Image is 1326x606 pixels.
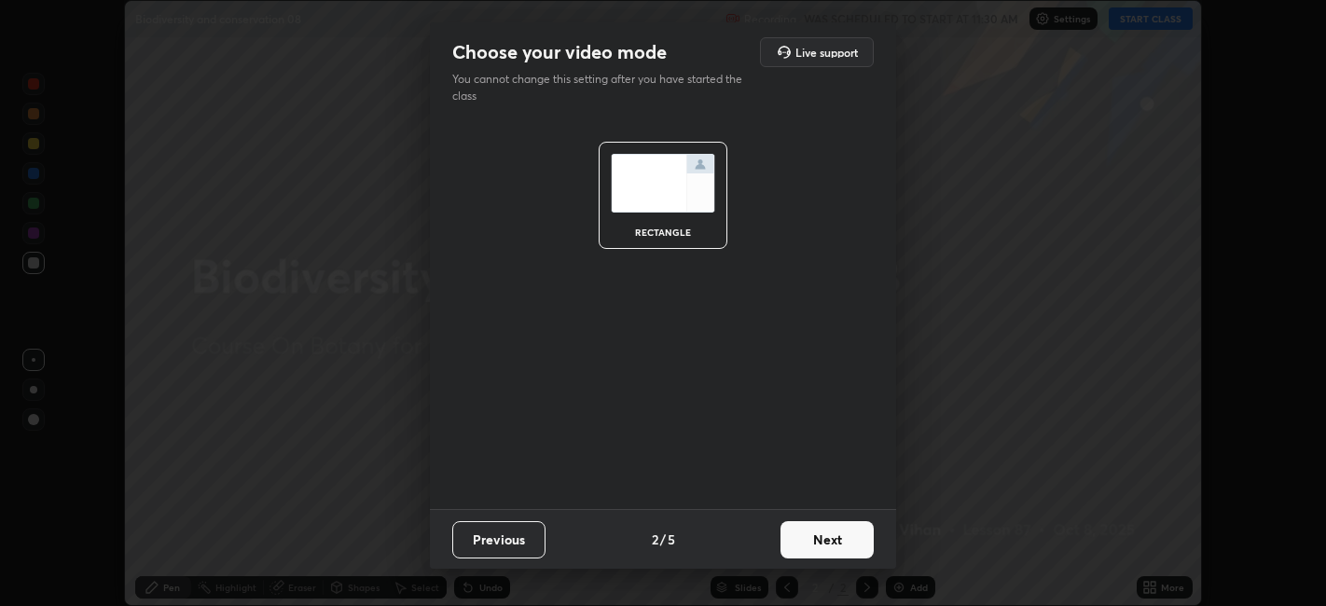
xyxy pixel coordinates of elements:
h4: 2 [652,530,658,549]
h2: Choose your video mode [452,40,667,64]
button: Next [780,521,874,558]
button: Previous [452,521,546,558]
div: rectangle [626,227,700,237]
h5: Live support [795,47,858,58]
h4: / [660,530,666,549]
h4: 5 [668,530,675,549]
img: normalScreenIcon.ae25ed63.svg [611,154,715,213]
p: You cannot change this setting after you have started the class [452,71,754,104]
